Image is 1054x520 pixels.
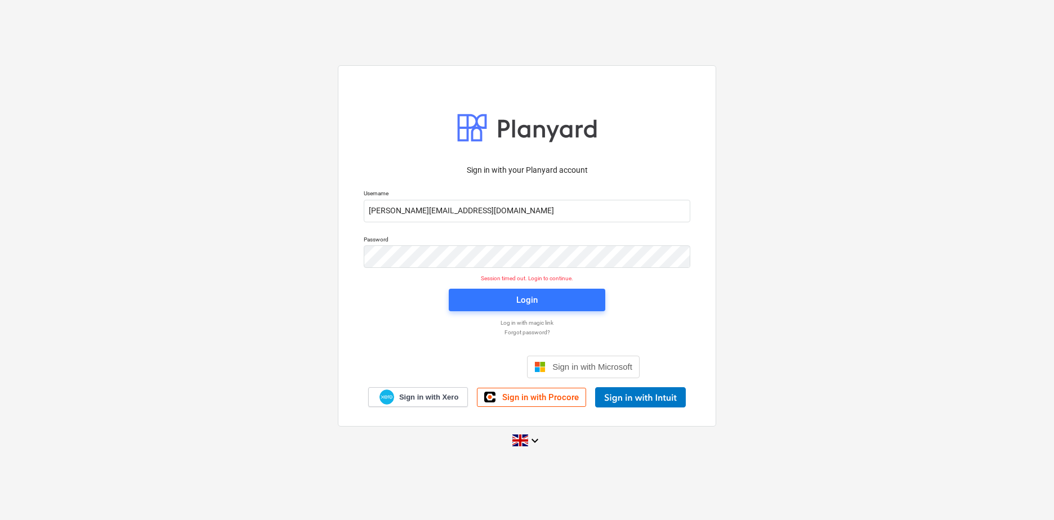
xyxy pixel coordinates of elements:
[516,293,538,307] div: Login
[502,392,579,402] span: Sign in with Procore
[364,164,690,176] p: Sign in with your Planyard account
[534,361,546,373] img: Microsoft logo
[528,434,542,447] i: keyboard_arrow_down
[364,200,690,222] input: Username
[357,275,697,282] p: Session timed out. Login to continue.
[358,319,696,326] a: Log in with magic link
[364,236,690,245] p: Password
[379,389,394,405] img: Xero logo
[399,392,458,402] span: Sign in with Xero
[552,362,632,371] span: Sign in with Microsoft
[368,387,468,407] a: Sign in with Xero
[364,190,690,199] p: Username
[477,388,586,407] a: Sign in with Procore
[449,289,605,311] button: Login
[409,355,524,379] iframe: Sign in with Google Button
[358,329,696,336] a: Forgot password?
